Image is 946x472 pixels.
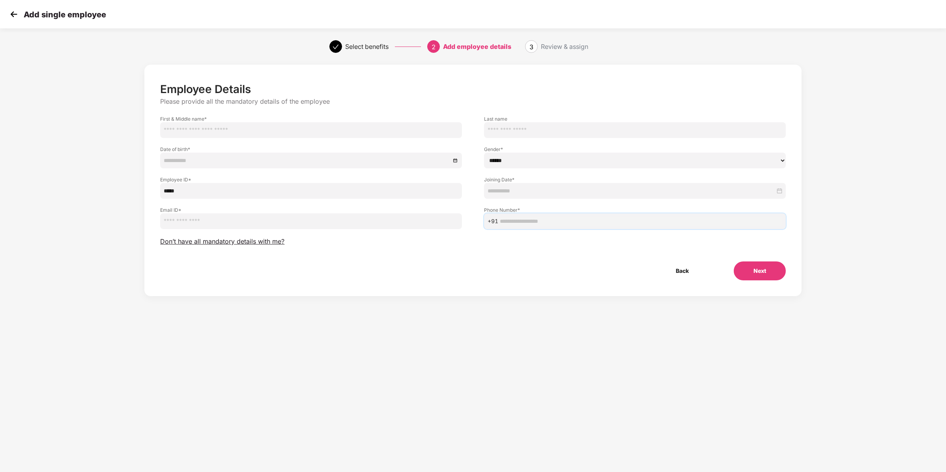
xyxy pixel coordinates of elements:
label: Date of birth [160,146,462,153]
label: Employee ID [160,176,462,183]
label: Phone Number [484,207,786,213]
button: Back [656,261,709,280]
div: Select benefits [345,40,389,53]
label: Last name [484,116,786,122]
div: Add employee details [443,40,511,53]
img: svg+xml;base64,PHN2ZyB4bWxucz0iaHR0cDovL3d3dy53My5vcmcvMjAwMC9zdmciIHdpZHRoPSIzMCIgaGVpZ2h0PSIzMC... [8,8,20,20]
span: Don’t have all mandatory details with me? [160,237,284,246]
p: Please provide all the mandatory details of the employee [160,97,785,106]
span: +91 [488,217,498,226]
label: First & Middle name [160,116,462,122]
p: Add single employee [24,10,106,19]
span: 2 [432,43,436,51]
p: Employee Details [160,82,785,96]
span: 3 [529,43,533,51]
div: Review & assign [541,40,588,53]
label: Joining Date [484,176,786,183]
label: Gender [484,146,786,153]
button: Next [734,261,786,280]
label: Email ID [160,207,462,213]
span: check [333,44,339,50]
